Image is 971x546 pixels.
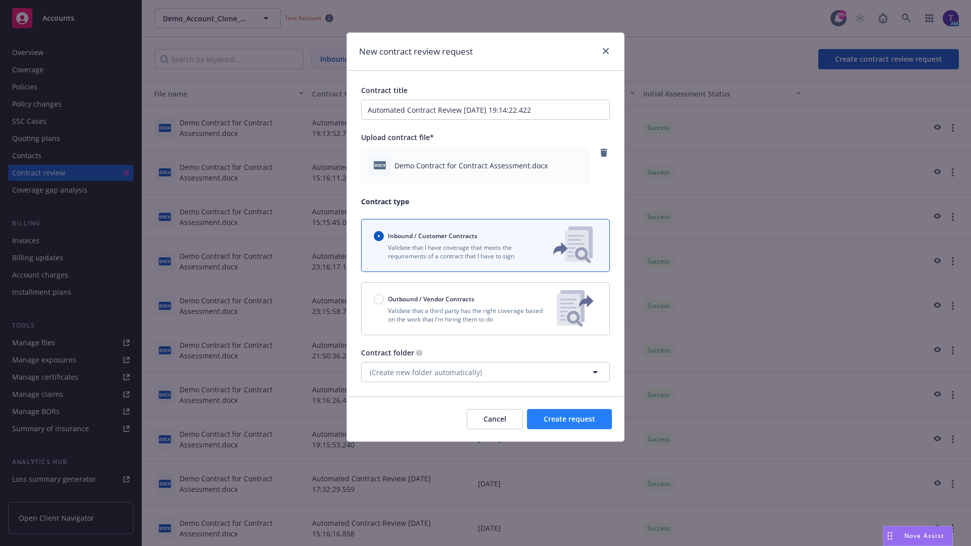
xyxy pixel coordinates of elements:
[374,306,549,324] p: Validate that a third party has the right coverage based on the work that I'm hiring them to do
[370,367,482,378] span: (Create new folder automatically)
[904,531,944,540] span: Nova Assist
[883,526,953,546] button: Nova Assist
[374,231,384,241] input: Inbound / Customer Contracts
[361,219,610,272] button: Inbound / Customer ContractsValidate that I have coverage that meets the requirements of a contra...
[483,414,506,424] span: Cancel
[361,85,408,95] span: Contract title
[388,295,474,303] span: Outbound / Vendor Contracts
[600,45,612,57] a: close
[374,294,384,304] input: Outbound / Vendor Contracts
[544,414,595,424] span: Create request
[527,409,612,429] button: Create request
[361,282,610,335] button: Outbound / Vendor ContractsValidate that a third party has the right coverage based on the work t...
[388,232,477,240] span: Inbound / Customer Contracts
[361,132,434,142] span: Upload contract file*
[374,243,537,260] p: Validate that I have coverage that meets the requirements of a contract that I have to sign
[394,160,548,171] span: Demo Contract for Contract Assessment.docx
[884,526,896,545] div: Drag to move
[467,409,523,429] button: Cancel
[374,161,386,169] span: docx
[361,196,610,207] p: Contract type
[361,100,610,120] input: Enter a title for this contract
[359,45,473,58] h1: New contract review request
[361,348,414,357] span: Contract folder
[598,147,610,159] a: remove
[361,362,610,382] button: (Create new folder automatically)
